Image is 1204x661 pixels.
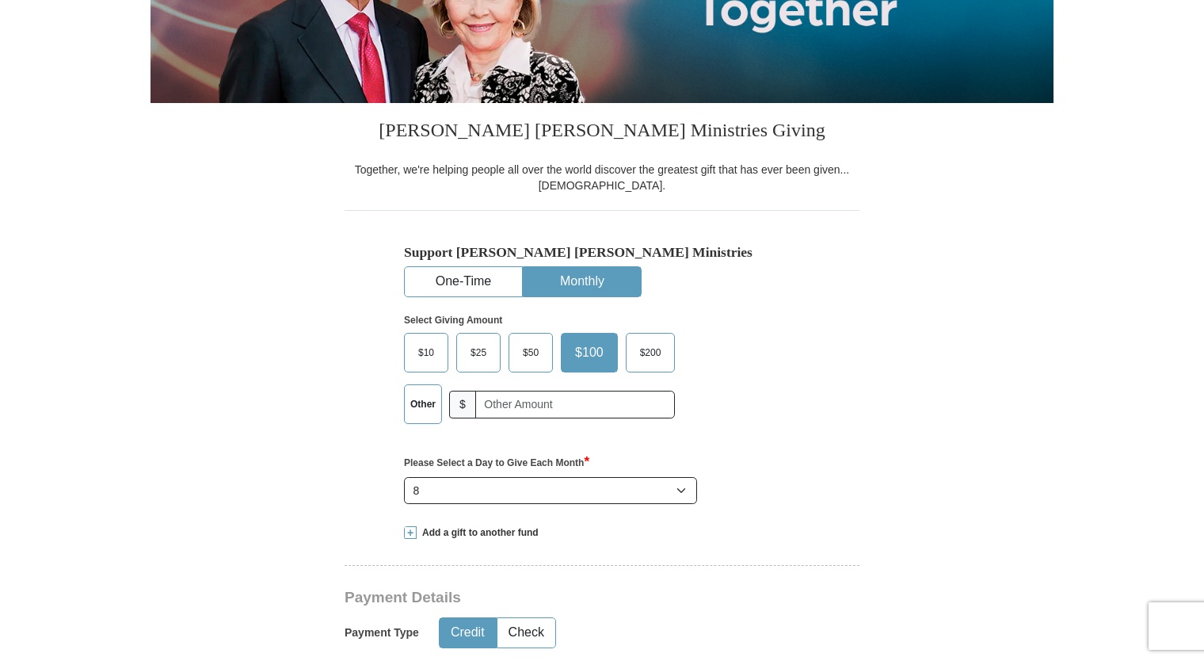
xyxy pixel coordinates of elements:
[345,626,419,640] h5: Payment Type
[417,526,539,540] span: Add a gift to another fund
[410,341,442,365] span: $10
[404,457,589,468] strong: Please Select a Day to Give Each Month
[404,244,800,261] h5: Support [PERSON_NAME] [PERSON_NAME] Ministries
[404,315,502,326] strong: Select Giving Amount
[475,391,676,418] input: Other Amount
[524,267,641,296] button: Monthly
[497,618,555,648] button: Check
[345,103,859,162] h3: [PERSON_NAME] [PERSON_NAME] Ministries Giving
[515,341,547,365] span: $50
[463,341,494,365] span: $25
[449,391,476,418] span: $
[632,341,669,365] span: $200
[567,341,612,365] span: $100
[345,589,749,607] h3: Payment Details
[440,618,496,648] button: Credit
[405,267,522,296] button: One-Time
[405,385,441,423] label: Other
[345,162,859,193] div: Together, we're helping people all over the world discover the greatest gift that has ever been g...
